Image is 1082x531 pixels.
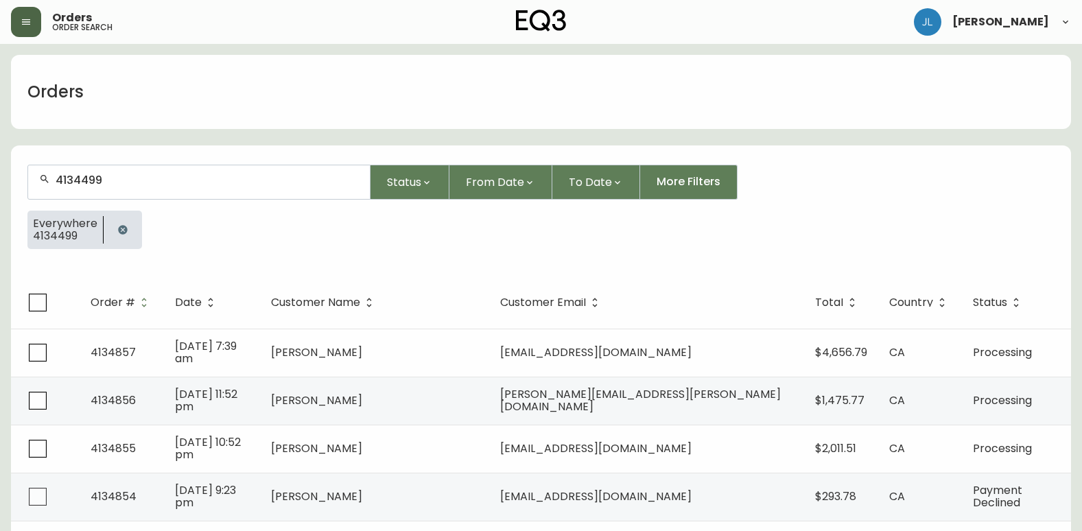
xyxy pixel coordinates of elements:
span: [EMAIL_ADDRESS][DOMAIN_NAME] [500,488,692,504]
span: 4134857 [91,344,136,360]
span: CA [889,344,905,360]
span: Order # [91,298,135,307]
span: [DATE] 7:39 am [175,338,237,366]
span: Status [387,174,421,191]
span: [DATE] 9:23 pm [175,482,236,510]
span: Total [815,298,843,307]
span: [PERSON_NAME] [271,488,362,504]
span: [PERSON_NAME] [271,392,362,408]
span: Status [973,298,1007,307]
span: [EMAIL_ADDRESS][DOMAIN_NAME] [500,440,692,456]
button: More Filters [640,165,738,200]
span: 4134499 [33,230,97,242]
input: Search [56,174,359,187]
span: Country [889,298,933,307]
span: Date [175,296,220,309]
span: 4134855 [91,440,136,456]
span: [PERSON_NAME] [271,440,362,456]
span: [DATE] 11:52 pm [175,386,237,414]
span: Customer Email [500,298,586,307]
span: $1,475.77 [815,392,865,408]
span: Customer Name [271,298,360,307]
span: Orders [52,12,92,23]
span: CA [889,440,905,456]
span: 4134854 [91,488,137,504]
span: Payment Declined [973,482,1022,510]
span: $2,011.51 [815,440,856,456]
span: More Filters [657,174,720,189]
span: CA [889,392,905,408]
span: [PERSON_NAME] [271,344,362,360]
span: $4,656.79 [815,344,867,360]
span: Customer Name [271,296,378,309]
span: [EMAIL_ADDRESS][DOMAIN_NAME] [500,344,692,360]
h5: order search [52,23,113,32]
span: Order # [91,296,153,309]
img: 1c9c23e2a847dab86f8017579b61559c [914,8,941,36]
span: Processing [973,440,1032,456]
span: Status [973,296,1025,309]
span: Total [815,296,861,309]
h1: Orders [27,80,84,104]
span: Everywhere [33,217,97,230]
span: Processing [973,344,1032,360]
span: Processing [973,392,1032,408]
span: Date [175,298,202,307]
span: 4134856 [91,392,136,408]
span: Customer Email [500,296,604,309]
button: From Date [449,165,552,200]
span: To Date [569,174,612,191]
span: From Date [466,174,524,191]
span: CA [889,488,905,504]
span: [DATE] 10:52 pm [175,434,241,462]
span: Country [889,296,951,309]
span: $293.78 [815,488,856,504]
button: Status [371,165,449,200]
button: To Date [552,165,640,200]
span: [PERSON_NAME][EMAIL_ADDRESS][PERSON_NAME][DOMAIN_NAME] [500,386,781,414]
img: logo [516,10,567,32]
span: [PERSON_NAME] [952,16,1049,27]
